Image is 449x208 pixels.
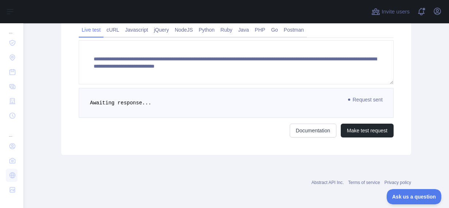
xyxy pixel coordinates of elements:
button: Invite users [370,6,411,17]
a: Javascript [122,24,151,36]
div: ... [6,20,17,35]
a: PHP [252,24,268,36]
div: ... [6,124,17,138]
iframe: Toggle Customer Support [387,189,442,204]
a: Ruby [218,24,235,36]
span: Invite users [382,8,410,16]
a: jQuery [151,24,172,36]
a: Abstract API Inc. [312,180,344,185]
button: Make test request [341,124,394,137]
a: Terms of service [348,180,380,185]
a: Live test [79,24,104,36]
a: Java [235,24,252,36]
a: cURL [104,24,122,36]
a: Documentation [290,124,336,137]
span: Awaiting response... [90,100,151,106]
span: Request sent [345,95,387,104]
a: Go [268,24,281,36]
a: Python [196,24,218,36]
a: Privacy policy [384,180,411,185]
a: Postman [281,24,307,36]
a: NodeJS [172,24,196,36]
